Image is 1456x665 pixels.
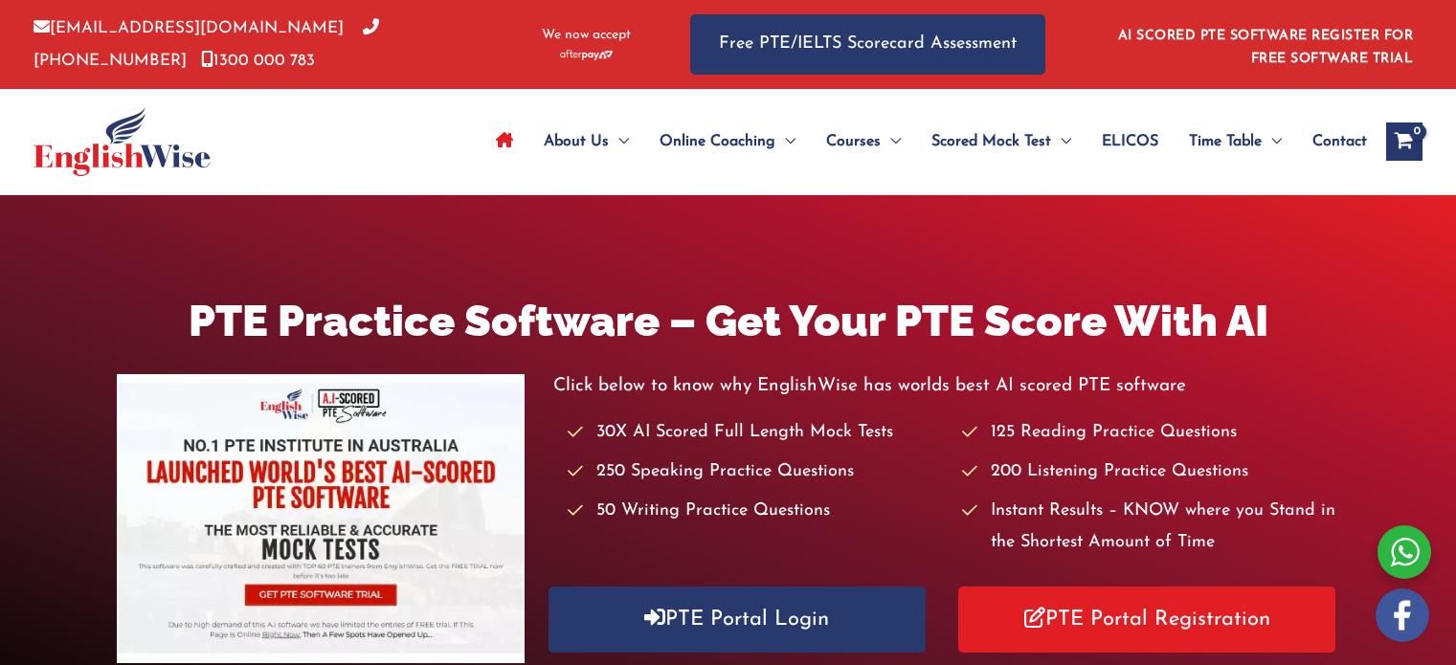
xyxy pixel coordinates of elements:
span: Online Coaching [660,108,775,175]
a: View Shopping Cart, empty [1386,122,1422,161]
span: Courses [826,108,881,175]
a: [EMAIL_ADDRESS][DOMAIN_NAME] [34,20,344,36]
li: 250 Speaking Practice Questions [568,456,945,488]
li: 30X AI Scored Full Length Mock Tests [568,417,945,449]
li: 200 Listening Practice Questions [962,456,1339,488]
a: ELICOS [1086,108,1174,175]
a: Time TableMenu Toggle [1174,108,1297,175]
span: We now accept [542,26,631,45]
h1: PTE Practice Software – Get Your PTE Score With AI [117,291,1340,351]
span: Time Table [1189,108,1262,175]
span: ELICOS [1102,108,1158,175]
img: pte-institute-main [117,374,525,663]
li: Instant Results – KNOW where you Stand in the Shortest Amount of Time [962,496,1339,560]
span: Menu Toggle [775,108,795,175]
a: 1300 000 783 [201,53,315,69]
a: AI SCORED PTE SOFTWARE REGISTER FOR FREE SOFTWARE TRIAL [1118,29,1414,66]
p: Click below to know why EnglishWise has worlds best AI scored PTE software [553,370,1340,402]
a: Online CoachingMenu Toggle [644,108,811,175]
li: 125 Reading Practice Questions [962,417,1339,449]
span: Contact [1312,108,1367,175]
a: [PHONE_NUMBER] [34,20,379,68]
span: Menu Toggle [1051,108,1071,175]
aside: Header Widget 1 [1107,13,1422,76]
a: Contact [1297,108,1367,175]
a: Scored Mock TestMenu Toggle [916,108,1086,175]
a: Free PTE/IELTS Scorecard Assessment [690,14,1045,75]
span: Menu Toggle [881,108,901,175]
span: Scored Mock Test [931,108,1051,175]
nav: Site Navigation: Main Menu [481,108,1367,175]
img: white-facebook.png [1376,588,1429,642]
a: About UsMenu Toggle [528,108,644,175]
span: Menu Toggle [609,108,629,175]
a: PTE Portal Registration [958,587,1335,653]
img: cropped-ew-logo [34,107,211,176]
a: PTE Portal Login [549,587,926,653]
span: Menu Toggle [1262,108,1282,175]
img: Afterpay-Logo [560,50,613,60]
a: CoursesMenu Toggle [811,108,916,175]
li: 50 Writing Practice Questions [568,496,945,527]
span: About Us [544,108,609,175]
